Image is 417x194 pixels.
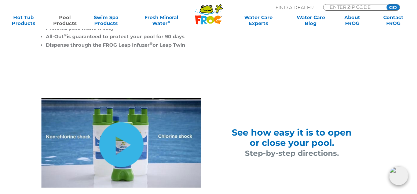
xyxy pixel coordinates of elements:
[64,33,67,37] sup: ®
[336,14,368,26] a: AboutFROG
[295,14,327,26] a: Water CareBlog
[7,14,40,26] a: Hot TubProducts
[90,14,122,26] a: Swim SpaProducts
[389,166,408,185] img: openIcon
[150,42,153,46] sup: ®
[46,32,188,41] li: All-Out is guaranteed to protect your pool for 90 days
[250,137,334,148] span: or close your pool.
[131,14,191,26] a: Fresh MineralWater∞
[275,4,314,11] p: Find A Dealer
[329,4,378,10] input: Zip Code Form
[46,41,188,49] li: Dispense through the FROG Leap Infuzer or Leap Twin
[377,14,410,26] a: ContactFROG
[168,20,170,24] sup: ∞
[232,127,352,138] span: See how easy it is to open
[387,4,400,10] input: GO
[41,98,201,188] img: leap-wake-up-hibernate-video-still-v2
[49,14,81,26] a: PoolProducts
[231,14,285,26] a: Water CareExperts
[245,149,339,158] span: Step-by-step directions.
